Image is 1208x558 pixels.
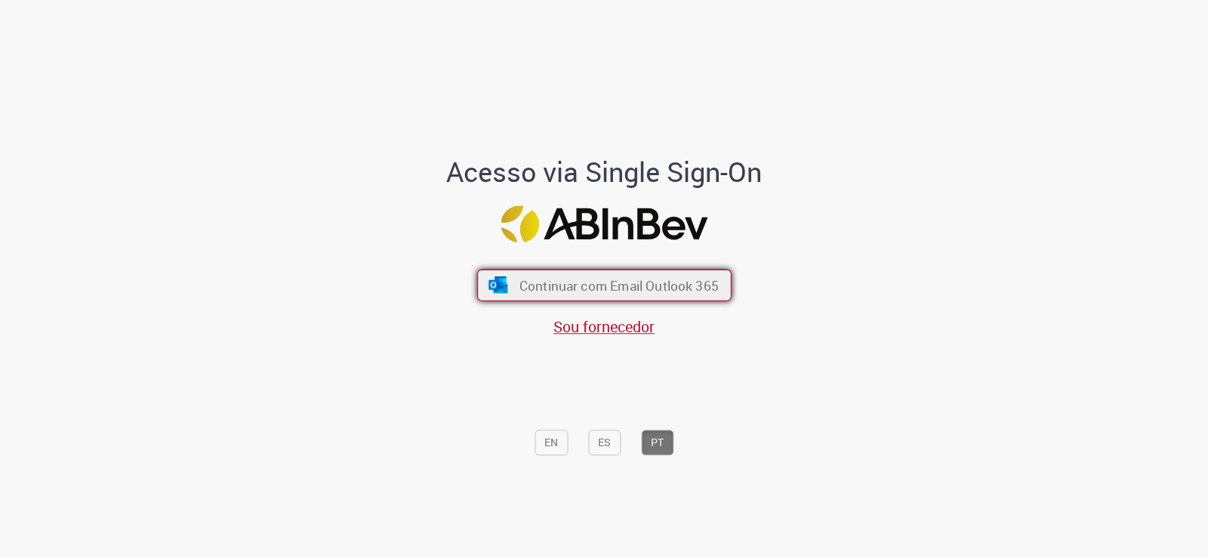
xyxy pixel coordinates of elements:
button: ES [588,430,621,455]
button: PT [641,430,673,455]
h1: Acesso via Single Sign-On [395,158,814,188]
a: Sou fornecedor [553,316,655,337]
img: Logo ABInBev [501,205,707,242]
button: EN [535,430,568,455]
button: ícone Azure/Microsoft 360 Continuar com Email Outlook 365 [477,270,732,301]
img: ícone Azure/Microsoft 360 [487,276,509,293]
span: Continuar com Email Outlook 365 [519,276,718,294]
